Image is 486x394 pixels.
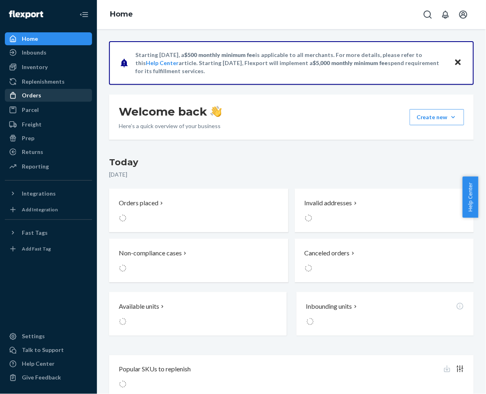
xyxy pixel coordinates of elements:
[5,118,92,131] a: Freight
[22,134,34,142] div: Prep
[109,156,474,169] h3: Today
[22,91,41,99] div: Orders
[455,6,471,23] button: Open account menu
[5,103,92,116] a: Parcel
[438,6,454,23] button: Open notifications
[5,371,92,384] button: Give Feedback
[109,171,474,179] p: [DATE]
[103,3,139,26] ol: breadcrumbs
[76,6,92,23] button: Close Navigation
[5,226,92,239] button: Fast Tags
[463,177,478,218] button: Help Center
[119,198,158,208] p: Orders placed
[22,229,48,237] div: Fast Tags
[297,292,474,336] button: Inbounding units
[22,35,38,43] div: Home
[5,358,92,371] a: Help Center
[295,239,474,282] button: Canceled orders
[420,6,436,23] button: Open Search Box
[22,63,48,71] div: Inventory
[22,48,46,57] div: Inbounds
[22,333,45,341] div: Settings
[295,189,474,232] button: Invalid addresses
[210,106,222,117] img: hand-wave emoji
[119,249,182,258] p: Non-compliance cases
[22,106,39,114] div: Parcel
[5,242,92,255] a: Add Fast Tag
[5,187,92,200] button: Integrations
[22,346,64,354] div: Talk to Support
[5,160,92,173] a: Reporting
[5,330,92,343] a: Settings
[22,78,65,86] div: Replenishments
[410,109,464,125] button: Create new
[119,104,222,119] h1: Welcome back
[109,292,287,336] button: Available units
[5,344,92,357] a: Talk to Support
[119,302,159,311] p: Available units
[109,189,288,232] button: Orders placed
[184,51,255,58] span: $500 monthly minimum fee
[119,122,222,130] p: Here’s a quick overview of your business
[22,206,58,213] div: Add Integration
[5,145,92,158] a: Returns
[9,11,43,19] img: Flexport logo
[22,148,43,156] div: Returns
[305,249,350,258] p: Canceled orders
[22,374,61,382] div: Give Feedback
[5,89,92,102] a: Orders
[22,190,56,198] div: Integrations
[453,57,463,69] button: Close
[22,162,49,171] div: Reporting
[5,32,92,45] a: Home
[109,239,288,282] button: Non-compliance cases
[22,245,51,252] div: Add Fast Tag
[5,61,92,74] a: Inventory
[135,51,446,75] p: Starting [DATE], a is applicable to all merchants. For more details, please refer to this article...
[5,46,92,59] a: Inbounds
[313,59,388,66] span: $5,000 monthly minimum fee
[5,203,92,216] a: Add Integration
[146,59,179,66] a: Help Center
[22,360,55,368] div: Help Center
[119,365,191,374] p: Popular SKUs to replenish
[5,132,92,145] a: Prep
[22,120,42,129] div: Freight
[305,198,352,208] p: Invalid addresses
[306,302,352,311] p: Inbounding units
[110,10,133,19] a: Home
[5,75,92,88] a: Replenishments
